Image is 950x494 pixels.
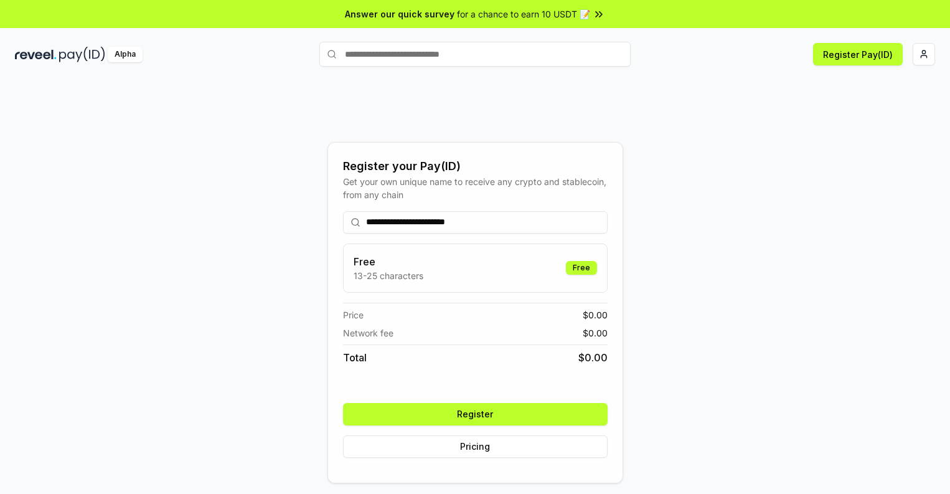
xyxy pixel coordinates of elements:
[343,308,364,321] span: Price
[343,175,608,201] div: Get your own unique name to receive any crypto and stablecoin, from any chain
[354,269,423,282] p: 13-25 characters
[343,158,608,175] div: Register your Pay(ID)
[583,308,608,321] span: $ 0.00
[108,47,143,62] div: Alpha
[457,7,590,21] span: for a chance to earn 10 USDT 📝
[345,7,454,21] span: Answer our quick survey
[343,326,393,340] span: Network fee
[343,350,367,365] span: Total
[583,326,608,340] span: $ 0.00
[343,403,608,425] button: Register
[566,261,597,275] div: Free
[578,350,608,365] span: $ 0.00
[354,254,423,269] h3: Free
[59,47,105,62] img: pay_id
[343,435,608,458] button: Pricing
[15,47,57,62] img: reveel_dark
[813,43,903,65] button: Register Pay(ID)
